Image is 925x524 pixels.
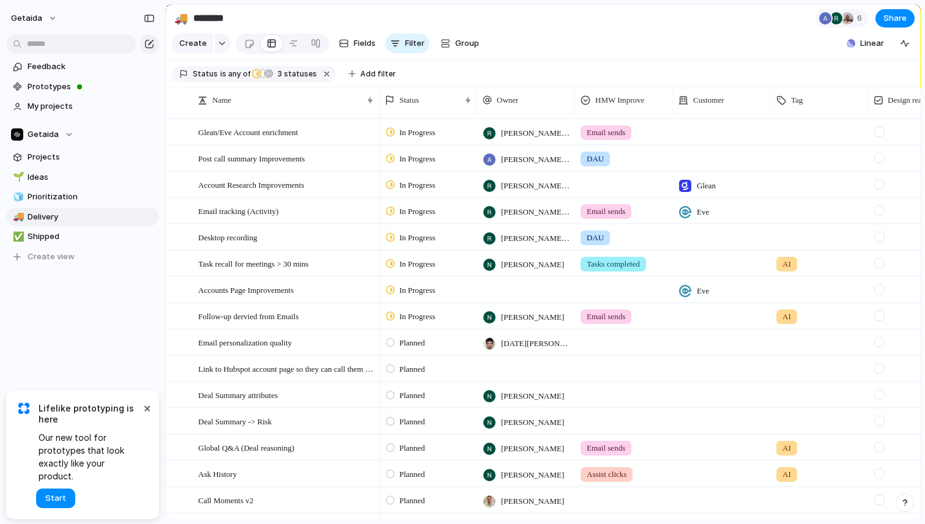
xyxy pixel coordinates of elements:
[13,190,21,204] div: 🧊
[28,171,155,183] span: Ideas
[501,259,564,271] span: [PERSON_NAME]
[405,37,425,50] span: Filter
[6,78,159,96] a: Prototypes
[501,390,564,402] span: [PERSON_NAME]
[782,311,791,323] span: AI
[501,443,564,455] span: [PERSON_NAME]
[791,94,803,106] span: Tag
[198,361,375,375] span: Link to Hubspot account page so they can call them from Accounts page
[842,34,889,53] button: Linear
[399,284,436,297] span: In Progress
[198,177,304,191] span: Account Research Improvements
[399,363,425,375] span: Planned
[198,230,257,244] span: Desktop recording
[587,153,604,165] span: DAU
[399,205,436,218] span: In Progress
[399,416,425,428] span: Planned
[28,231,155,243] span: Shipped
[399,495,425,507] span: Planned
[587,311,625,323] span: Email sends
[782,442,791,454] span: AI
[198,335,292,349] span: Email personalization quality
[360,68,396,79] span: Add filter
[399,94,419,106] span: Status
[697,285,709,297] span: Eve
[497,94,518,106] span: Owner
[13,170,21,184] div: 🌱
[198,414,272,428] span: Deal Summary -> Risk
[274,69,284,78] span: 3
[28,128,59,141] span: Getaida
[13,210,21,224] div: 🚚
[697,180,716,192] span: Glean
[6,57,159,76] a: Feedback
[697,206,709,218] span: Eve
[399,179,436,191] span: In Progress
[399,311,436,323] span: In Progress
[399,127,436,139] span: In Progress
[172,34,213,53] button: Create
[399,442,425,454] span: Planned
[198,256,308,270] span: Task recall for meetings > 30 mins
[6,188,159,206] a: 🧊Prioritization
[174,10,188,26] div: 🚚
[857,12,866,24] span: 6
[39,403,141,425] span: Lifelike prototyping is here
[11,12,42,24] span: getaida
[6,148,159,166] a: Projects
[399,389,425,402] span: Planned
[501,311,564,323] span: [PERSON_NAME]
[212,94,231,106] span: Name
[28,100,155,113] span: My projects
[501,495,564,507] span: [PERSON_NAME]
[587,468,626,481] span: Assist clicks
[782,258,791,270] span: AI
[501,127,570,139] span: [PERSON_NAME] [PERSON_NAME]
[179,37,207,50] span: Create
[226,68,250,79] span: any of
[198,309,299,323] span: Follow-up dervied from Emails
[198,125,298,139] span: Glean/Eve Account enrichment
[501,206,570,218] span: [PERSON_NAME] [PERSON_NAME]
[501,416,564,429] span: [PERSON_NAME]
[6,227,159,246] a: ✅Shipped
[28,81,155,93] span: Prototypes
[334,34,381,53] button: Fields
[883,12,907,24] span: Share
[28,61,155,73] span: Feedback
[587,442,625,454] span: Email sends
[595,94,644,106] span: HMW Improve
[501,469,564,481] span: [PERSON_NAME]
[6,97,159,116] a: My projects
[501,338,570,350] span: [DATE][PERSON_NAME]
[455,37,479,50] span: Group
[399,337,425,349] span: Planned
[198,493,253,507] span: Call Moments v2
[198,440,294,454] span: Global Q&A (Deal reasoning)
[11,231,23,243] button: ✅
[171,9,191,28] button: 🚚
[28,211,155,223] span: Delivery
[198,388,278,402] span: Deal Summary attributes
[45,492,66,504] span: Start
[11,211,23,223] button: 🚚
[198,151,305,165] span: Post call summary Improvements
[11,171,23,183] button: 🌱
[399,258,436,270] span: In Progress
[587,258,640,270] span: Tasks completed
[693,94,724,106] span: Customer
[274,68,317,79] span: statuses
[501,232,570,245] span: [PERSON_NAME] [PERSON_NAME]
[6,208,159,226] a: 🚚Delivery
[782,468,791,481] span: AI
[501,153,570,166] span: [PERSON_NAME] Sarma
[13,230,21,244] div: ✅
[501,180,570,192] span: [PERSON_NAME] [PERSON_NAME]
[434,34,485,53] button: Group
[193,68,218,79] span: Status
[6,9,64,28] button: getaida
[39,431,141,482] span: Our new tool for prototypes that look exactly like your product.
[198,282,294,297] span: Accounts Page Improvements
